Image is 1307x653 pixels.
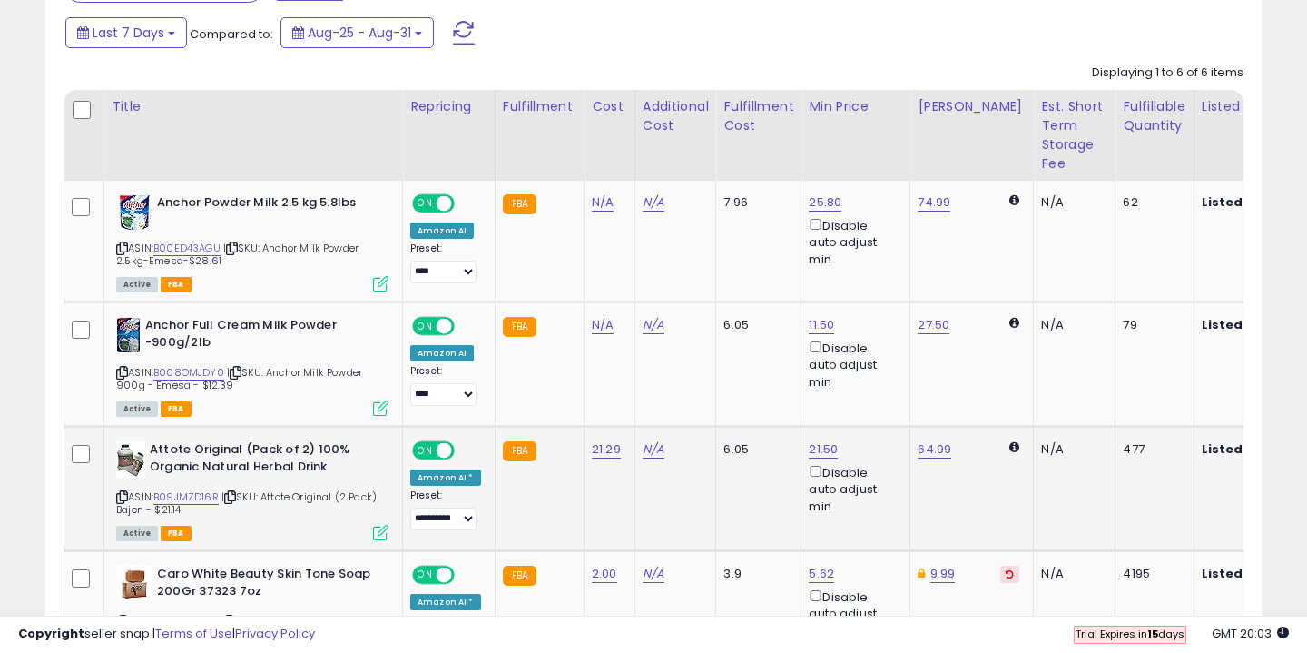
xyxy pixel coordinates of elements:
img: 51TiCpIVTgL._SL40_.jpg [116,317,141,353]
a: N/A [643,565,664,583]
span: | SKU: Anchor Milk Powder 900g - Emesa - $12.39 [116,365,362,392]
div: Fulfillment [503,97,576,116]
img: 41iifNkd4pL._SL40_.jpg [116,566,152,600]
span: ON [414,319,437,334]
b: Anchor Powder Milk 2.5 kg 5.8lbs [157,194,378,216]
div: Displaying 1 to 6 of 6 items [1092,64,1243,82]
div: Additional Cost [643,97,709,135]
div: Est. Short Term Storage Fee [1041,97,1107,173]
a: N/A [643,316,664,334]
a: 64.99 [918,440,951,459]
img: 51xkmNCN1bL._SL40_.jpg [116,194,152,231]
a: N/A [592,193,614,212]
span: | SKU: Attote Original (2 Pack) Bajen - $21.14 [116,490,377,517]
small: FBA [503,566,536,586]
a: 11.50 [809,316,834,334]
span: All listings currently available for purchase on Amazon [116,401,158,417]
span: All listings currently available for purchase on Amazon [116,526,158,541]
div: seller snap | | [18,626,315,643]
small: FBA [503,194,536,214]
div: N/A [1041,194,1101,211]
div: Disable auto adjust min [809,462,896,515]
div: Disable auto adjust min [809,338,896,391]
a: N/A [592,316,614,334]
img: 41zHSiuqJxL._SL40_.jpg [116,441,145,478]
div: Preset: [410,490,481,530]
div: Amazon AI [410,345,474,361]
b: Listed Price: [1202,316,1284,333]
span: All listings currently available for purchase on Amazon [116,277,158,292]
div: Fulfillable Quantity [1123,97,1185,135]
a: Privacy Policy [235,625,315,642]
span: Last 7 Days [93,24,164,42]
button: Last 7 Days [65,17,187,48]
span: FBA [161,401,192,417]
span: | SKU: Anchor Milk Powder 2.5kg-Emesa-$28.61 [116,241,359,268]
div: Fulfillment Cost [723,97,793,135]
span: FBA [161,277,192,292]
div: Amazon AI [410,223,474,239]
a: 21.50 [809,440,838,459]
a: Terms of Use [155,625,232,642]
div: N/A [1041,441,1101,458]
div: ASIN: [116,441,388,539]
div: 3.9 [723,566,787,582]
div: Min Price [809,97,902,116]
a: N/A [643,440,664,459]
span: Aug-25 - Aug-31 [308,24,411,42]
a: B00ED43AGU [153,241,221,256]
span: ON [414,443,437,459]
b: Listed Price: [1202,565,1284,582]
b: Listed Price: [1202,193,1284,211]
div: 6.05 [723,317,787,333]
div: 7.96 [723,194,787,211]
div: 477 [1123,441,1179,458]
a: B008OMJDY0 [153,365,224,381]
b: Anchor Full Cream Milk Powder -900g/2lb [145,317,366,355]
div: 62 [1123,194,1179,211]
a: 5.62 [809,565,834,583]
span: 2025-09-8 20:03 GMT [1212,625,1289,642]
div: 6.05 [723,441,787,458]
div: 4195 [1123,566,1179,582]
span: OFF [452,319,481,334]
div: Disable auto adjust min [809,587,896,639]
span: OFF [452,196,481,212]
a: 2.00 [592,565,617,583]
span: OFF [452,568,481,583]
strong: Copyright [18,625,84,642]
a: B09JMZD16R [153,490,219,505]
div: Title [112,97,395,116]
a: N/A [643,193,664,212]
div: N/A [1041,317,1101,333]
b: Listed Price: [1202,440,1284,458]
small: FBA [503,317,536,337]
b: 15 [1147,627,1158,641]
span: OFF [452,443,481,459]
span: FBA [161,526,192,541]
div: Preset: [410,242,481,283]
small: FBA [503,441,536,461]
div: [PERSON_NAME] [918,97,1026,116]
div: Amazon AI * [410,594,481,610]
a: 9.99 [930,565,956,583]
div: Disable auto adjust min [809,215,896,268]
div: ASIN: [116,317,388,414]
span: ON [414,196,437,212]
div: ASIN: [116,194,388,290]
a: 27.50 [918,316,949,334]
div: N/A [1041,566,1101,582]
div: 79 [1123,317,1179,333]
div: Cost [592,97,627,116]
a: 21.29 [592,440,621,459]
a: 74.99 [918,193,950,212]
div: Repricing [410,97,487,116]
span: Compared to: [190,25,273,43]
span: ON [414,568,437,583]
div: Preset: [410,365,481,406]
div: Amazon AI * [410,470,481,486]
a: 25.80 [809,193,841,212]
b: Attote Original (Pack of 2) 100% Organic Natural Herbal Drink [150,441,370,480]
span: Trial Expires in days [1076,627,1184,641]
button: Aug-25 - Aug-31 [280,17,434,48]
